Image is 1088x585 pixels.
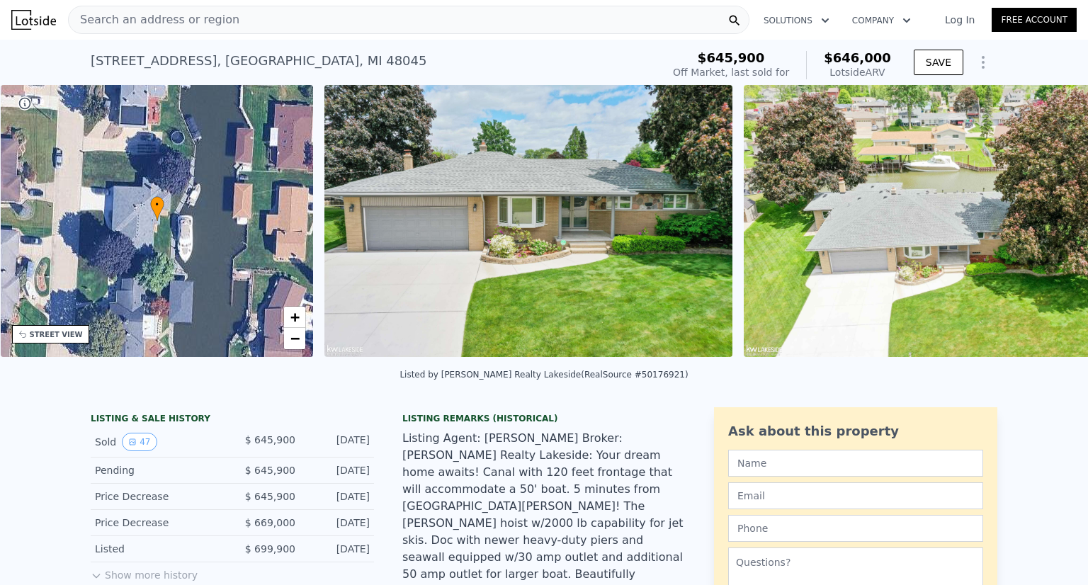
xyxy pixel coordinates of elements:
div: Lotside ARV [824,65,891,79]
button: View historical data [122,433,157,451]
span: • [150,198,164,211]
img: Sale: 144081540 Parcel: 54664224 [324,85,732,357]
input: Name [728,450,983,477]
div: Sold [95,433,221,451]
input: Email [728,482,983,509]
button: Solutions [752,8,841,33]
span: $ 699,900 [245,543,295,555]
div: LISTING & SALE HISTORY [91,413,374,427]
div: [DATE] [307,542,370,556]
div: Listed by [PERSON_NAME] Realty Lakeside (RealSource #50176921) [399,370,688,380]
span: $646,000 [824,50,891,65]
div: [DATE] [307,489,370,504]
div: Listed [95,542,221,556]
div: [DATE] [307,463,370,477]
a: Zoom out [284,328,305,349]
span: − [290,329,300,347]
div: Pending [95,463,221,477]
div: Price Decrease [95,516,221,530]
div: [DATE] [307,516,370,530]
span: Search an address or region [69,11,239,28]
div: [STREET_ADDRESS] , [GEOGRAPHIC_DATA] , MI 48045 [91,51,426,71]
button: SAVE [914,50,963,75]
span: $ 645,900 [245,465,295,476]
span: $645,900 [698,50,765,65]
div: Off Market, last sold for [673,65,789,79]
button: Show more history [91,562,198,582]
div: Price Decrease [95,489,221,504]
div: [DATE] [307,433,370,451]
div: STREET VIEW [30,329,83,340]
div: • [150,196,164,221]
span: $ 645,900 [245,434,295,445]
span: $ 669,000 [245,517,295,528]
img: Lotside [11,10,56,30]
span: + [290,308,300,326]
div: Listing Remarks (Historical) [402,413,686,424]
button: Company [841,8,922,33]
a: Free Account [992,8,1077,32]
a: Log In [928,13,992,27]
span: $ 645,900 [245,491,295,502]
input: Phone [728,515,983,542]
a: Zoom in [284,307,305,328]
div: Ask about this property [728,421,983,441]
button: Show Options [969,48,997,76]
